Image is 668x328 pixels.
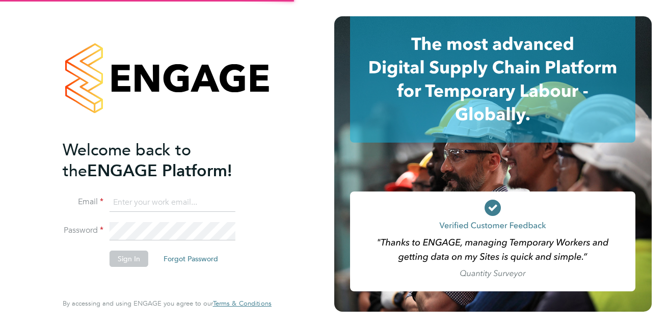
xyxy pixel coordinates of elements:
a: Terms & Conditions [213,299,272,308]
span: By accessing and using ENGAGE you agree to our [63,299,272,308]
input: Enter your work email... [110,194,235,212]
button: Sign In [110,251,148,267]
h2: ENGAGE Platform! [63,140,261,181]
span: Welcome back to the [63,140,191,181]
button: Forgot Password [155,251,226,267]
label: Password [63,225,103,236]
span: Terms & Conditions [213,299,272,308]
label: Email [63,197,103,207]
